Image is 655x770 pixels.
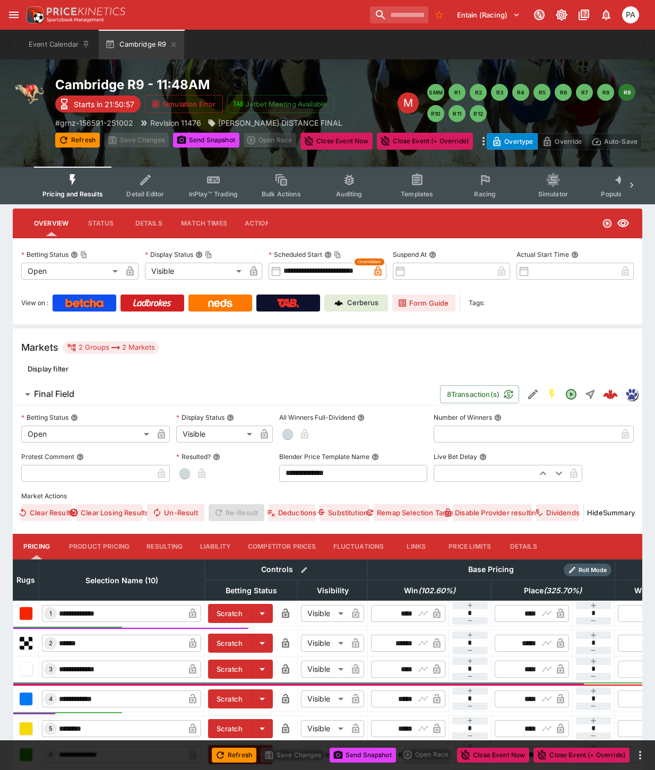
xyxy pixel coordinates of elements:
button: Override [537,133,587,150]
button: Links [392,534,440,559]
div: split button [400,747,453,762]
button: Bulk edit [297,563,311,577]
button: Connected to PK [530,5,549,24]
svg: Visible [617,217,630,230]
div: Base Pricing [464,563,518,576]
button: Send Snapshot [173,133,239,148]
button: Live Bet Delay [479,453,487,461]
span: InPlay™ Trading [189,190,238,198]
button: Copy To Clipboard [334,251,341,258]
button: more [634,749,647,762]
button: Match Times [173,211,236,236]
button: Pricing [13,534,61,559]
span: Bulk Actions [262,190,301,198]
span: Popular Bets [601,190,641,198]
button: R9 [618,84,635,101]
span: Roll Mode [574,566,611,575]
button: R8 [597,84,614,101]
button: R7 [576,84,593,101]
button: Scratch [208,604,252,623]
div: Peter Addley [622,6,639,23]
button: Close Event Now [300,133,373,150]
img: jetbet-logo.svg [233,99,244,109]
button: Clear Losing Results [76,504,143,521]
button: Resulted? [213,453,220,461]
button: R2 [470,84,487,101]
label: View on : [21,295,48,312]
p: Betting Status [21,413,68,422]
button: Cambridge R9 [99,30,184,59]
button: Remap Selection Target [374,504,449,521]
p: [PERSON_NAME] DISTANCE FINAL [218,117,342,128]
div: Visible [301,605,347,622]
button: Final Field [13,384,440,405]
span: Selection Name (10) [74,574,170,587]
span: Auditing [336,190,362,198]
a: 64aea514-2811-4e7e-8f78-717e0b8e5159 [600,384,621,405]
button: Select Tenant [451,6,527,23]
span: excl. Emergencies (99.90%) [392,584,467,597]
a: Form Guide [392,295,455,312]
p: Revision 11476 [150,117,201,128]
span: 3 [47,665,55,673]
button: Jetbet Meeting Available [227,95,334,113]
button: Straight [581,385,600,404]
em: ( 325.70 %) [544,584,582,597]
button: Auto-Save [587,133,642,150]
img: Cerberus [334,299,343,307]
th: Controls [205,559,368,580]
button: Number of Winners [494,414,502,421]
button: Actions [236,211,283,236]
div: split button [244,133,296,148]
button: Refresh [55,133,100,148]
div: Visible [301,690,347,707]
button: Scratch [208,660,252,679]
button: R6 [555,84,572,101]
p: Display Status [145,250,193,259]
button: Product Pricing [61,534,138,559]
button: Price Limits [440,534,499,559]
button: All Winners Full-Dividend [357,414,365,421]
button: Competitor Prices [239,534,325,559]
div: grnz [625,388,638,401]
span: Detail Editor [126,190,164,198]
button: Deductions [269,504,315,521]
button: Un-Result [147,504,204,521]
button: Close Event (+ Override) [377,133,473,150]
img: Neds [208,299,232,307]
p: Blender Price Template Name [279,452,369,461]
span: Re-Result [209,504,264,521]
label: Tags: [469,295,485,312]
button: Display Status [227,414,234,421]
div: Visible [145,263,245,280]
img: Sportsbook Management [47,18,104,22]
span: 2 [47,639,55,647]
button: R11 [449,105,466,122]
button: Resulting [138,534,191,559]
h5: Markets [21,341,58,353]
img: Betcha [65,299,104,307]
p: Override [555,136,582,147]
p: Copy To Clipboard [55,117,133,128]
div: Open [21,426,153,443]
div: SHANDELL DISTANCE FINAL [208,117,342,128]
button: Event Calendar [22,30,97,59]
button: Betting StatusCopy To Clipboard [71,251,78,258]
button: Betting Status [71,414,78,421]
button: Suspend At [429,251,436,258]
span: Racing [474,190,496,198]
button: Display filter [21,360,75,377]
button: Status [77,211,125,236]
button: Scratch [208,719,252,738]
button: Peter Addley [619,3,642,27]
button: No Bookmarks [430,6,447,23]
svg: Open [602,218,613,229]
img: greyhound_racing.png [13,76,47,110]
button: Edit Detail [523,385,542,404]
div: Visible [301,661,347,678]
div: Edit Meeting [398,92,419,114]
span: Simulator [538,190,568,198]
button: Documentation [574,5,593,24]
img: PriceKinetics Logo [23,4,45,25]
